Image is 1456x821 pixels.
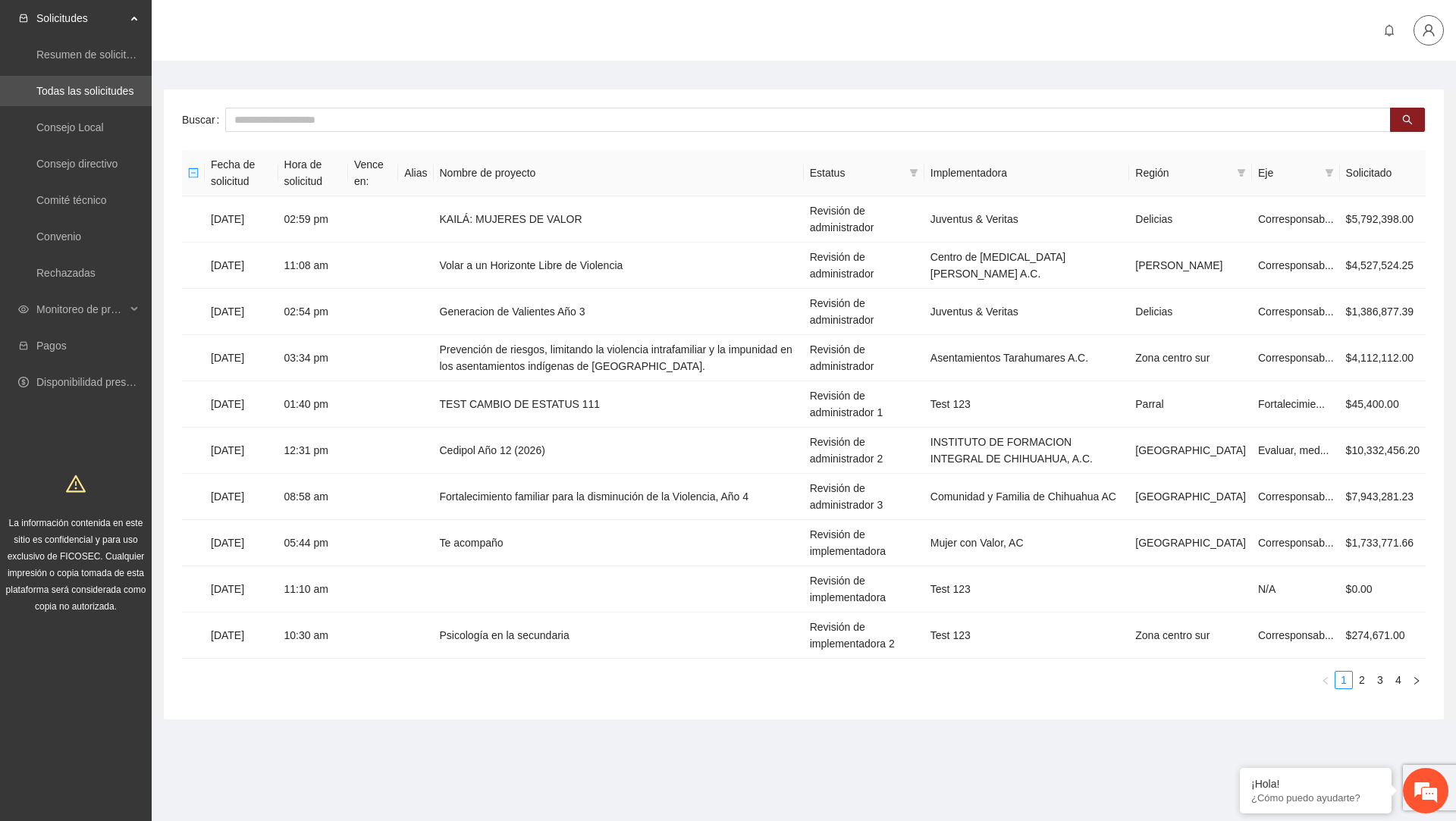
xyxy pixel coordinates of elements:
[1251,792,1380,804] p: ¿Cómo puedo ayudarte?
[1258,537,1334,549] span: Corresponsab...
[1258,213,1334,225] span: Corresponsab...
[18,304,29,315] span: eye
[1414,15,1444,45] button: user
[804,566,924,613] td: Revisión de implementadora
[36,340,67,352] a: Pagos
[66,474,86,494] span: warning
[1258,398,1325,410] span: Fortalecimie...
[1402,114,1413,127] span: search
[36,267,96,279] a: Rechazadas
[924,428,1129,474] td: INSTITUTO DE FORMACION INTEGRAL DE CHIHUAHUA, A.C.
[924,613,1129,659] td: Test 123
[278,335,348,381] td: 03:34 pm
[278,381,348,428] td: 01:40 pm
[1354,672,1370,688] a: 2
[1390,672,1407,688] a: 4
[924,243,1129,289] td: Centro de [MEDICAL_DATA] [PERSON_NAME] A.C.
[36,194,107,206] a: Comité técnico
[278,566,348,613] td: 11:10 am
[1340,289,1426,335] td: $1,386,877.39
[804,196,924,243] td: Revisión de administrador
[1252,566,1340,613] td: N/A
[188,168,199,178] span: minus-square
[205,335,278,381] td: [DATE]
[434,520,804,566] td: Te acompaño
[804,381,924,428] td: Revisión de administrador 1
[1340,335,1426,381] td: $4,112,112.00
[804,428,924,474] td: Revisión de administrador 2
[924,335,1129,381] td: Asentamientos Tarahumares A.C.
[36,3,126,33] span: Solicitudes
[804,243,924,289] td: Revisión de administrador
[1335,672,1352,688] a: 1
[1390,108,1425,132] button: search
[924,520,1129,566] td: Mujer con Valor, AC
[1407,671,1426,689] li: Next Page
[804,335,924,381] td: Revisión de administrador
[205,381,278,428] td: [DATE]
[1377,18,1401,42] button: bell
[924,381,1129,428] td: Test 123
[1340,381,1426,428] td: $45,400.00
[1414,24,1443,37] span: user
[1412,676,1421,685] span: right
[1129,613,1252,659] td: Zona centro sur
[36,85,133,97] a: Todas las solicitudes
[1258,444,1329,456] span: Evaluar, med...
[278,243,348,289] td: 11:08 am
[36,121,104,133] a: Consejo Local
[434,613,804,659] td: Psicología en la secundaria
[1372,672,1389,688] a: 3
[1389,671,1407,689] li: 4
[36,376,166,388] a: Disponibilidad presupuestal
[804,613,924,659] td: Revisión de implementadora 2
[1258,259,1334,271] span: Corresponsab...
[804,520,924,566] td: Revisión de implementadora
[1316,671,1335,689] li: Previous Page
[1340,520,1426,566] td: $1,733,771.66
[434,196,804,243] td: KAILÁ: MUJERES DE VALOR
[1340,613,1426,659] td: $274,671.00
[1129,289,1252,335] td: Delicias
[1258,490,1334,503] span: Corresponsab...
[36,158,118,170] a: Consejo directivo
[1407,671,1426,689] button: right
[924,150,1129,196] th: Implementadora
[810,165,903,181] span: Estatus
[278,474,348,520] td: 08:58 am
[1371,671,1389,689] li: 3
[434,289,804,335] td: Generacion de Valientes Año 3
[182,108,225,132] label: Buscar
[205,428,278,474] td: [DATE]
[1129,428,1252,474] td: [GEOGRAPHIC_DATA]
[1340,474,1426,520] td: $7,943,281.23
[205,289,278,335] td: [DATE]
[1340,428,1426,474] td: $10,332,456.20
[1135,165,1231,181] span: Región
[6,518,146,612] span: La información contenida en este sitio es confidencial y para uso exclusivo de FICOSEC. Cualquier...
[1321,676,1330,685] span: left
[804,289,924,335] td: Revisión de administrador
[398,150,433,196] th: Alias
[906,161,921,184] span: filter
[1340,150,1426,196] th: Solicitado
[1129,381,1252,428] td: Parral
[36,49,207,61] a: Resumen de solicitudes por aprobar
[434,381,804,428] td: TEST CAMBIO DE ESTATUS 111
[1258,165,1319,181] span: Eje
[434,428,804,474] td: Cedipol Año 12 (2026)
[434,474,804,520] td: Fortalecimiento familiar para la disminución de la Violencia, Año 4
[1258,352,1334,364] span: Corresponsab...
[36,294,126,324] span: Monitoreo de proyectos
[36,230,81,243] a: Convenio
[1251,778,1380,790] div: ¡Hola!
[1340,566,1426,613] td: $0.00
[205,150,278,196] th: Fecha de solicitud
[278,196,348,243] td: 02:59 pm
[909,168,918,177] span: filter
[205,196,278,243] td: [DATE]
[278,520,348,566] td: 05:44 pm
[434,243,804,289] td: Volar a un Horizonte Libre de Violencia
[1322,161,1337,184] span: filter
[924,196,1129,243] td: Juventus & Veritas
